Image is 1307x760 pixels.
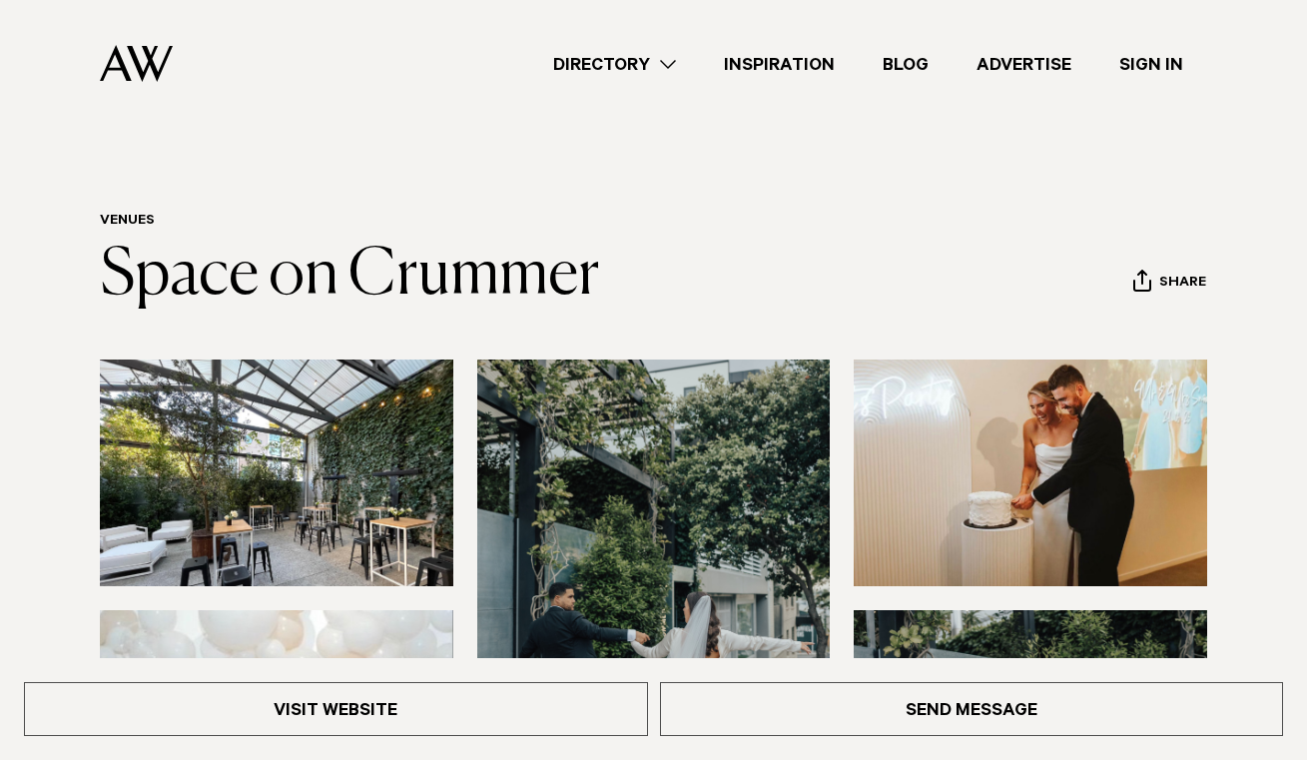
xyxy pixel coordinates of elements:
[854,360,1207,585] img: Cake cutting at Space on Crummer
[859,51,953,78] a: Blog
[660,682,1284,736] a: Send Message
[100,214,155,230] a: Venues
[100,360,453,585] img: Blank canvas event space Auckland
[700,51,859,78] a: Inspiration
[529,51,700,78] a: Directory
[1159,275,1206,294] span: Share
[953,51,1095,78] a: Advertise
[1132,269,1207,299] button: Share
[1095,51,1207,78] a: Sign In
[100,244,599,308] a: Space on Crummer
[100,45,173,82] img: Auckland Weddings Logo
[24,682,648,736] a: Visit Website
